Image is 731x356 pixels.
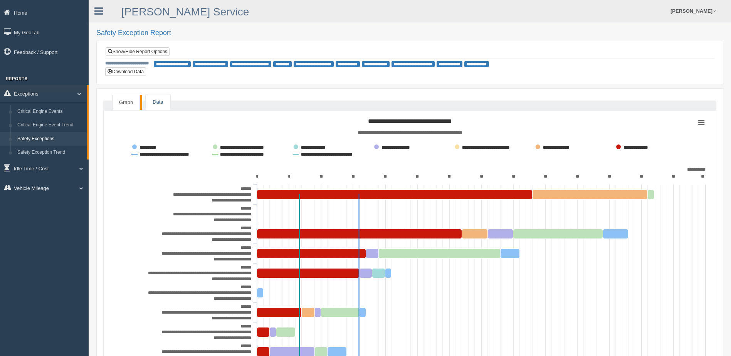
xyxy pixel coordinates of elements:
button: Download Data [105,67,146,76]
a: Show/Hide Report Options [106,47,170,56]
h2: Safety Exception Report [96,29,723,37]
a: Critical Engine Event Trend [14,118,87,132]
a: [PERSON_NAME] Service [121,6,249,18]
a: Safety Exceptions [14,132,87,146]
a: Safety Exception Trend [14,146,87,160]
a: Data [146,94,170,110]
a: Critical Engine Events [14,105,87,119]
a: Graph [112,95,140,110]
